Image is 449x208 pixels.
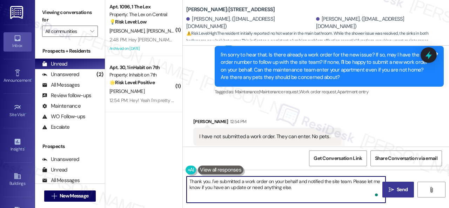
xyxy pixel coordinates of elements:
[42,123,69,131] div: Escalate
[52,193,57,199] i: 
[95,69,105,80] div: (2)
[42,81,80,89] div: All Messages
[228,118,247,125] div: 12:54 PM
[35,143,105,150] div: Prospects
[193,118,341,128] div: [PERSON_NAME]
[42,7,98,26] label: Viewing conversations for
[109,36,331,43] div: 2:48 PM: Hey [PERSON_NAME], can you tell me how to use Mail box? I am going to get a v imp mail t...
[109,44,175,53] div: Archived on [DATE]
[42,166,67,174] div: Unread
[24,146,25,150] span: •
[186,6,275,13] b: [PERSON_NAME]: [STREET_ADDRESS]
[4,170,32,189] a: Buildings
[109,88,145,94] span: [PERSON_NAME]
[25,111,26,116] span: •
[90,28,94,34] i: 
[109,97,216,103] div: 12:54 PM: Hey! Yeah I'm pretty happy I would say! :-)
[45,26,87,37] input: All communities
[4,32,32,51] a: Inbox
[109,19,147,25] strong: 💡 Risk Level: Low
[10,6,25,19] img: ResiDesk Logo
[147,28,182,34] span: [PERSON_NAME]
[186,15,314,31] div: [PERSON_NAME]. ([EMAIL_ADDRESS][DOMAIN_NAME])
[259,89,299,95] span: Maintenance request ,
[42,60,67,68] div: Unread
[42,113,85,120] div: WO Follow-ups
[42,92,91,99] div: Review follow-ups
[4,101,32,120] a: Site Visit •
[309,150,367,166] button: Get Conversation Link
[314,155,362,162] span: Get Conversation Link
[42,156,79,163] div: Unanswered
[389,187,394,193] i: 
[193,146,341,156] div: Tagged as:
[42,177,80,184] div: All Messages
[221,51,433,81] div: I'm sorry to hear that. Is there already a work order for the new issue? If so, may I have the wo...
[370,150,442,166] button: Share Conversation via email
[199,133,330,140] div: I have not submitted a work order. They can enter. No pets.
[109,28,147,34] span: [PERSON_NAME]
[109,3,174,11] div: Apt. 1096, 1 The Lex
[109,11,174,18] div: Property: The Lex on Central
[42,71,79,78] div: Unanswered
[44,190,96,202] button: New Message
[35,47,105,55] div: Prospects + Residents
[337,89,368,95] span: Apartment entry
[109,64,174,71] div: Apt. 30, 1 inHabit on 7th
[299,89,337,95] span: Work order request ,
[429,187,434,193] i: 
[235,89,259,95] span: Maintenance ,
[60,192,88,200] span: New Message
[187,176,386,203] textarea: To enrich screen reader interactions, please activate Accessibility in Grammarly extension settings
[186,31,216,36] strong: ⚠️ Risk Level: High
[375,155,437,162] span: Share Conversation via email
[42,102,81,110] div: Maintenance
[31,77,32,82] span: •
[109,71,174,79] div: Property: Inhabit on 7th
[186,30,449,45] span: : The resident initially reported no hot water in the main bathroom. While the shower issue was r...
[316,15,444,31] div: [PERSON_NAME]. ([EMAIL_ADDRESS][DOMAIN_NAME])
[4,136,32,155] a: Insights •
[215,87,444,97] div: Tagged as:
[397,186,408,193] span: Send
[382,182,414,197] button: Send
[109,79,155,86] strong: 🌟 Risk Level: Positive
